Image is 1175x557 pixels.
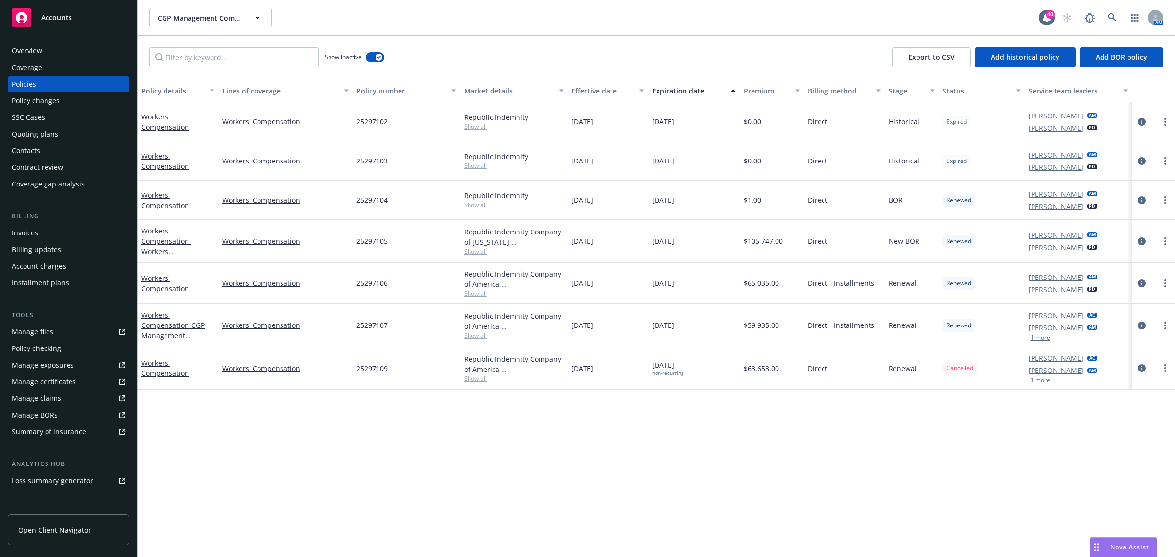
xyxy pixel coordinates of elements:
span: 25297103 [356,156,388,166]
button: Add BOR policy [1080,47,1163,67]
a: [PERSON_NAME] [1029,162,1083,172]
div: Service team leaders [1029,86,1118,96]
a: circleInformation [1136,278,1148,289]
button: 1 more [1031,335,1050,341]
a: more [1159,235,1171,247]
div: Lines of coverage [222,86,338,96]
a: [PERSON_NAME] [1029,189,1083,199]
button: Market details [460,79,568,102]
span: Open Client Navigator [18,525,91,535]
button: Status [939,79,1025,102]
a: circleInformation [1136,194,1148,206]
a: Workers' Compensation [222,236,349,246]
span: $0.00 [744,116,761,127]
button: Stage [885,79,939,102]
a: Workers' Compensation [222,278,349,288]
span: [DATE] [571,278,593,288]
a: Coverage gap analysis [8,176,129,192]
span: Add BOR policy [1096,52,1147,62]
span: Show all [464,162,564,170]
div: Invoices [12,225,38,241]
span: Historical [889,156,919,166]
a: Workers' Compensation [222,116,349,127]
a: [PERSON_NAME] [1029,284,1083,295]
div: Drag to move [1090,538,1103,557]
span: Expired [946,117,967,126]
a: Workers' Compensation [222,363,349,373]
a: more [1159,116,1171,128]
div: Effective date [571,86,634,96]
a: [PERSON_NAME] [1029,123,1083,133]
span: Show all [464,374,564,383]
span: [DATE] [652,156,674,166]
a: more [1159,194,1171,206]
span: [DATE] [571,363,593,373]
div: Manage files [12,324,53,340]
a: Contract review [8,160,129,175]
a: Workers' Compensation [222,320,349,330]
div: Tools [8,310,129,320]
a: [PERSON_NAME] [1029,310,1083,321]
div: Overview [12,43,42,59]
span: 25297106 [356,278,388,288]
span: Direct [808,116,827,127]
span: [DATE] [652,195,674,205]
span: [DATE] [571,156,593,166]
a: [PERSON_NAME] [1029,272,1083,282]
div: 40 [1046,10,1055,19]
span: Cancelled [946,364,973,372]
span: [DATE] [652,116,674,127]
a: circleInformation [1136,235,1148,247]
span: $65,035.00 [744,278,779,288]
a: Coverage [8,60,129,75]
span: Direct [808,195,827,205]
button: 1 more [1031,377,1050,383]
span: 25297105 [356,236,388,246]
a: Workers' Compensation [141,190,189,210]
div: Analytics hub [8,459,129,469]
span: Nova Assist [1110,543,1149,551]
span: [DATE] [571,236,593,246]
a: [PERSON_NAME] [1029,242,1083,253]
div: Manage BORs [12,407,58,423]
a: Policies [8,76,129,92]
a: Invoices [8,225,129,241]
span: Show all [464,331,564,340]
a: Workers' Compensation [141,151,189,171]
button: Policy number [352,79,460,102]
span: Direct - Installments [808,320,874,330]
span: [DATE] [652,360,683,376]
div: Republic Indemnity Company of America, [GEOGRAPHIC_DATA] Indemnity [464,354,564,374]
a: Quoting plans [8,126,129,142]
span: Show all [464,289,564,298]
a: Workers' Compensation [141,112,189,132]
span: $0.00 [744,156,761,166]
div: Expiration date [652,86,725,96]
div: Installment plans [12,275,69,291]
div: Manage certificates [12,374,76,390]
a: [PERSON_NAME] [1029,111,1083,121]
a: circleInformation [1136,116,1148,128]
div: Republic Indemnity Company of America, [GEOGRAPHIC_DATA] Indemnity [464,311,564,331]
div: Contacts [12,143,40,159]
a: Start snowing [1057,8,1077,27]
a: [PERSON_NAME] [1029,365,1083,375]
span: [DATE] [571,195,593,205]
a: more [1159,155,1171,167]
div: Policy changes [12,93,60,109]
span: [DATE] [571,116,593,127]
div: Summary of insurance [12,424,86,440]
span: Renewed [946,237,971,246]
button: Policy details [138,79,218,102]
span: [DATE] [652,236,674,246]
button: Export to CSV [892,47,971,67]
a: circleInformation [1136,320,1148,331]
div: Coverage [12,60,42,75]
span: Renewal [889,363,916,373]
button: Premium [740,79,804,102]
span: Historical [889,116,919,127]
div: Coverage gap analysis [12,176,85,192]
span: Manage exposures [8,357,129,373]
span: - CGP Management Company, Inc. [141,321,205,350]
div: Account charges [12,258,66,274]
